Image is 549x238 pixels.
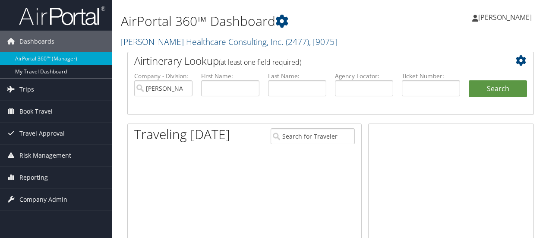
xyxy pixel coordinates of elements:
[19,167,48,188] span: Reporting
[134,125,230,143] h1: Traveling [DATE]
[134,54,493,68] h2: Airtinerary Lookup
[219,57,301,67] span: (at least one field required)
[19,189,67,210] span: Company Admin
[19,79,34,100] span: Trips
[19,6,105,26] img: airportal-logo.png
[201,72,259,80] label: First Name:
[19,31,54,52] span: Dashboards
[309,36,337,48] span: , [ 9075 ]
[121,12,401,30] h1: AirPortal 360™ Dashboard
[268,72,326,80] label: Last Name:
[402,72,460,80] label: Ticket Number:
[19,145,71,166] span: Risk Management
[286,36,309,48] span: ( 2477 )
[478,13,532,22] span: [PERSON_NAME]
[472,4,540,30] a: [PERSON_NAME]
[271,128,355,144] input: Search for Traveler
[121,36,337,48] a: [PERSON_NAME] Healthcare Consulting, Inc.
[335,72,393,80] label: Agency Locator:
[19,123,65,144] span: Travel Approval
[19,101,53,122] span: Book Travel
[469,80,527,98] button: Search
[134,72,192,80] label: Company - Division:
